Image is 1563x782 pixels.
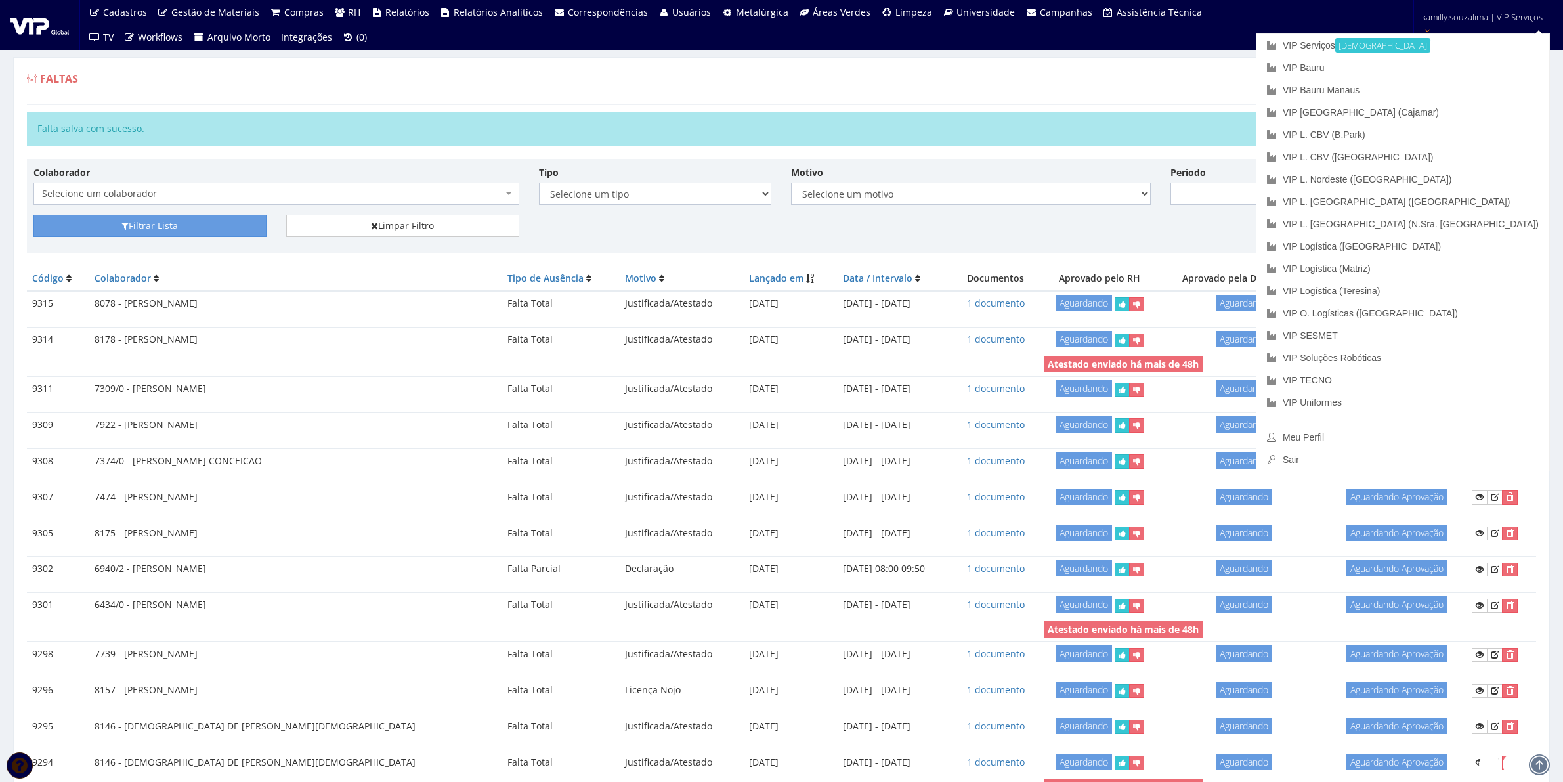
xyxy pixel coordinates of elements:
a: VIP L. CBV (B.Park) [1256,123,1549,146]
span: RH [348,6,360,18]
td: [DATE] - [DATE] [838,642,953,667]
a: VIP Bauru Manaus [1256,79,1549,101]
a: VIP Serviços[DEMOGRAPHIC_DATA] [1256,34,1549,56]
td: 9301 [27,593,89,618]
span: Metalúrgica [736,6,788,18]
a: Colaborador [95,272,151,284]
span: Aguardando [1056,452,1112,469]
td: Falta Total [502,328,620,353]
td: [DATE] - [DATE] [838,593,953,618]
td: 6434/0 - [PERSON_NAME] [89,593,502,618]
td: Justificada/Atestado [620,714,744,739]
td: Falta Total [502,291,620,316]
td: [DATE] [744,291,838,316]
td: Justificada/Atestado [620,485,744,510]
a: TV [83,25,119,50]
td: Falta Total [502,714,620,739]
td: Justificada/Atestado [620,291,744,316]
td: Falta Total [502,642,620,667]
a: Sair [1256,448,1549,471]
td: Justificada/Atestado [620,412,744,437]
a: 1 documento [967,418,1025,431]
td: 8146 - [DEMOGRAPHIC_DATA] DE [PERSON_NAME][DEMOGRAPHIC_DATA] [89,714,502,739]
span: Assistência Técnica [1117,6,1202,18]
span: Aguardando [1056,525,1112,541]
a: VIP L. [GEOGRAPHIC_DATA] ([GEOGRAPHIC_DATA]) [1256,190,1549,213]
span: Selecione um colaborador [42,187,503,200]
strong: Atestado enviado há mais de 48h [1048,358,1199,370]
a: (0) [337,25,373,50]
td: 9311 [27,377,89,402]
span: Universidade [956,6,1015,18]
span: Compras [284,6,324,18]
td: Falta Total [502,448,620,473]
span: Aguardando [1216,718,1272,734]
td: [DATE] - [DATE] [838,377,953,402]
span: TV [103,31,114,43]
td: [DATE] - [DATE] [838,521,953,546]
td: 9295 [27,714,89,739]
a: VIP Bauru [1256,56,1549,79]
th: Aprovado pelo RH [1038,267,1161,291]
label: Motivo [791,166,823,179]
span: Correspondências [568,6,648,18]
a: VIP Soluções Robóticas [1256,347,1549,369]
td: [DATE] - [DATE] [838,714,953,739]
td: [DATE] [744,448,838,473]
span: Aguardando [1216,645,1272,662]
td: Falta Total [502,593,620,618]
td: Justificada/Atestado [620,328,744,353]
td: Falta Total [502,485,620,510]
span: Aguardando Aprovação [1346,525,1447,541]
td: 9315 [27,291,89,316]
a: Meu Perfil [1256,426,1549,448]
td: 9296 [27,678,89,703]
a: 1 documento [967,562,1025,575]
span: Aguardando Aprovação [1346,718,1447,734]
span: Aguardando [1056,331,1112,347]
span: Aguardando Aprovação [1346,596,1447,613]
a: VIP Uniformes [1256,391,1549,414]
span: Aguardando Aprovação [1346,754,1447,770]
span: Aguardando Aprovação [1346,560,1447,576]
a: Data / Intervalo [843,272,912,284]
td: [DATE] - [DATE] [838,678,953,703]
span: Campanhas [1040,6,1092,18]
td: Falta Total [502,412,620,437]
td: [DATE] - [DATE] [838,448,953,473]
td: [DATE] - [DATE] [838,328,953,353]
a: 1 documento [967,598,1025,611]
td: [DATE] [744,678,838,703]
a: Lançado em [749,272,803,284]
a: Integrações [276,25,337,50]
span: Integrações [281,31,332,43]
button: Filtrar Lista [33,215,267,237]
span: Aguardando [1056,682,1112,698]
a: Limpar Filtro [286,215,519,237]
a: Tipo de Ausência [507,272,584,284]
td: 9308 [27,448,89,473]
a: 1 documento [967,382,1025,395]
td: Falta Total [502,678,620,703]
span: Aguardando [1216,682,1272,698]
td: Justificada/Atestado [620,593,744,618]
td: 9305 [27,521,89,546]
span: Aguardando [1056,596,1112,613]
span: Aguardando [1216,489,1272,505]
div: Falta salva com sucesso. [27,112,1536,146]
label: Tipo [539,166,559,179]
label: Colaborador [33,166,90,179]
td: 7922 - [PERSON_NAME] [89,412,502,437]
a: 1 documento [967,490,1025,503]
span: Aguardando Aprovação [1346,645,1447,662]
td: 7474 - [PERSON_NAME] [89,485,502,510]
a: VIP Logística ([GEOGRAPHIC_DATA]) [1256,235,1549,257]
span: Aguardando [1056,754,1112,770]
td: [DATE] [744,521,838,546]
a: 1 documento [967,527,1025,539]
a: 1 documento [967,297,1025,309]
td: [DATE] - [DATE] [838,291,953,316]
span: Aguardando [1056,560,1112,576]
td: Falta Total [502,750,620,775]
a: VIP Logística (Matriz) [1256,257,1549,280]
